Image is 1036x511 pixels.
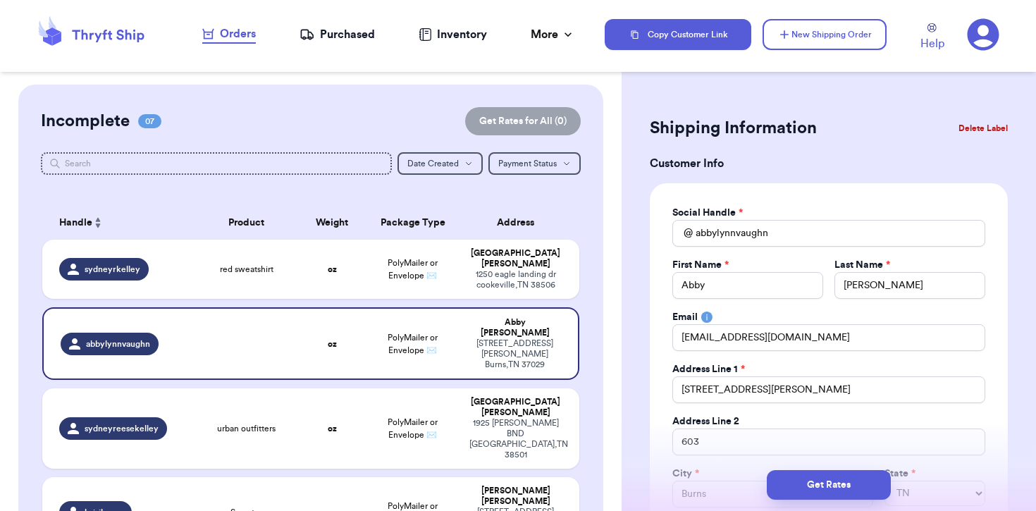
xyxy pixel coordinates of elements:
[465,107,581,135] button: Get Rates for All (0)
[85,264,140,275] span: sydneyrkelley
[834,258,890,272] label: Last Name
[364,206,461,240] th: Package Type
[469,317,560,338] div: Abby [PERSON_NAME]
[138,114,161,128] span: 07
[672,206,743,220] label: Social Handle
[469,248,562,269] div: [GEOGRAPHIC_DATA] [PERSON_NAME]
[650,117,817,140] h2: Shipping Information
[300,206,364,240] th: Weight
[193,206,300,240] th: Product
[328,265,337,273] strong: oz
[953,113,1013,144] button: Delete Label
[605,19,751,50] button: Copy Customer Link
[300,26,375,43] a: Purchased
[498,159,557,168] span: Payment Status
[672,220,693,247] div: @
[488,152,581,175] button: Payment Status
[419,26,487,43] a: Inventory
[86,338,150,350] span: abbylynnvaughn
[672,414,739,429] label: Address Line 2
[41,110,130,133] h2: Incomplete
[469,418,562,460] div: 1925 [PERSON_NAME] BND [GEOGRAPHIC_DATA] , TN 38501
[388,259,438,280] span: PolyMailer or Envelope ✉️
[407,159,459,168] span: Date Created
[672,258,729,272] label: First Name
[202,25,256,44] a: Orders
[920,35,944,52] span: Help
[461,206,579,240] th: Address
[41,152,391,175] input: Search
[672,310,698,324] label: Email
[469,338,560,370] div: [STREET_ADDRESS][PERSON_NAME] Burns , TN 37029
[531,26,575,43] div: More
[388,418,438,439] span: PolyMailer or Envelope ✉️
[469,269,562,290] div: 1250 eagle landing dr cookeville , TN 38506
[217,423,276,434] span: urban outfitters
[92,214,104,231] button: Sort ascending
[469,397,562,418] div: [GEOGRAPHIC_DATA] [PERSON_NAME]
[59,216,92,230] span: Handle
[220,264,273,275] span: red sweatshirt
[85,423,159,434] span: sydneyreesekelley
[202,25,256,42] div: Orders
[328,340,337,348] strong: oz
[650,155,1008,172] h3: Customer Info
[672,362,745,376] label: Address Line 1
[397,152,483,175] button: Date Created
[388,333,438,355] span: PolyMailer or Envelope ✉️
[328,424,337,433] strong: oz
[767,470,891,500] button: Get Rates
[920,23,944,52] a: Help
[469,486,562,507] div: [PERSON_NAME] [PERSON_NAME]
[763,19,887,50] button: New Shipping Order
